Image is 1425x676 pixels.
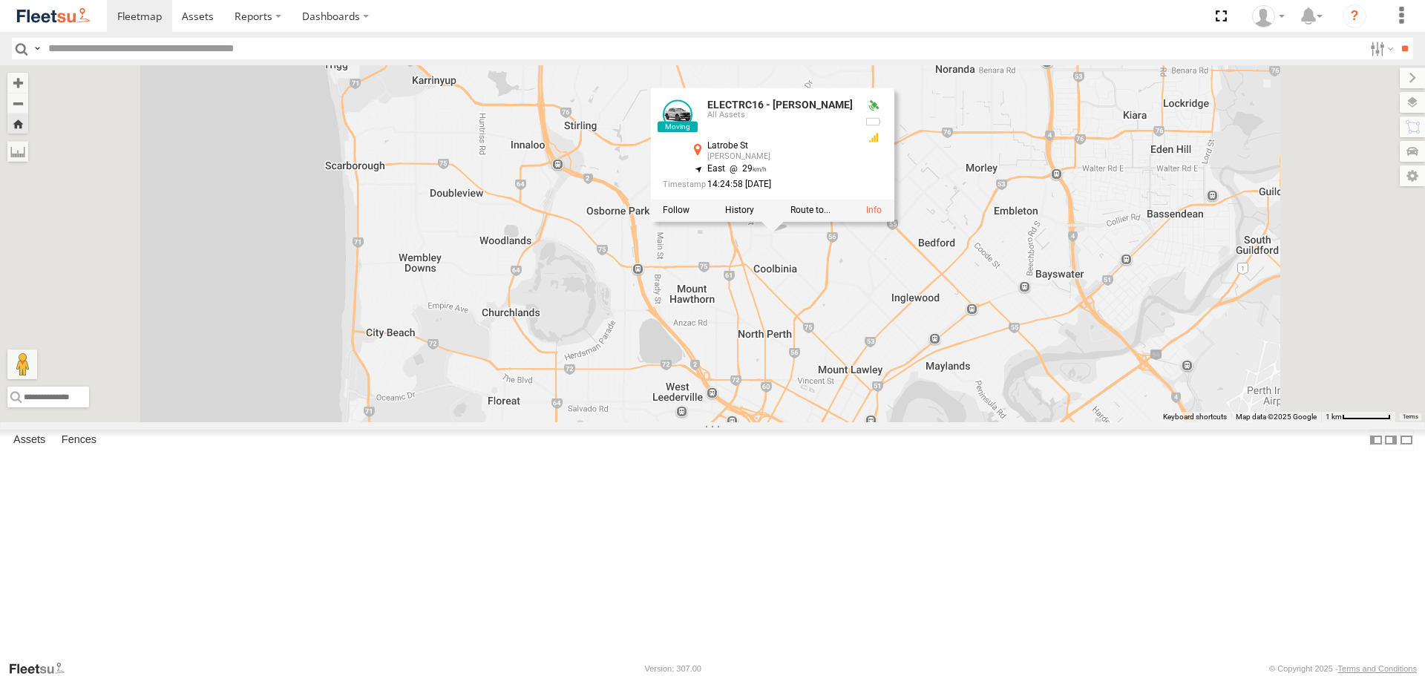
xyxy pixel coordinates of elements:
[6,430,53,451] label: Assets
[663,180,853,190] div: Date/time of location update
[707,142,853,151] div: Latrobe St
[663,205,689,215] label: Realtime tracking of Asset
[707,164,725,174] span: East
[7,350,37,379] button: Drag Pegman onto the map to open Street View
[1326,413,1342,421] span: 1 km
[1163,412,1227,422] button: Keyboard shortcuts
[1383,430,1398,451] label: Dock Summary Table to the Right
[725,205,754,215] label: View Asset History
[7,93,28,114] button: Zoom out
[31,38,43,59] label: Search Query
[663,100,692,130] a: View Asset Details
[1403,413,1418,419] a: Terms (opens in new tab)
[7,141,28,162] label: Measure
[866,205,882,215] a: View Asset Details
[725,164,767,174] span: 29
[1364,38,1396,59] label: Search Filter Options
[1321,412,1395,422] button: Map Scale: 1 km per 62 pixels
[707,111,853,120] div: All Assets
[707,99,853,111] a: ELECTRC16 - [PERSON_NAME]
[645,664,701,673] div: Version: 307.00
[1236,413,1317,421] span: Map data ©2025 Google
[865,117,882,128] div: No battery health information received from this device.
[54,430,104,451] label: Fences
[1343,4,1366,28] i: ?
[1247,5,1290,27] div: Wayne Betts
[8,661,76,676] a: Visit our Website
[1338,664,1417,673] a: Terms and Conditions
[7,73,28,93] button: Zoom in
[865,100,882,112] div: Valid GPS Fix
[1399,430,1414,451] label: Hide Summary Table
[15,6,92,26] img: fleetsu-logo-horizontal.svg
[1269,664,1417,673] div: © Copyright 2025 -
[1369,430,1383,451] label: Dock Summary Table to the Left
[7,114,28,134] button: Zoom Home
[707,153,853,162] div: [PERSON_NAME]
[790,205,831,215] label: Route To Location
[1400,165,1425,186] label: Map Settings
[865,132,882,144] div: GSM Signal = 3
